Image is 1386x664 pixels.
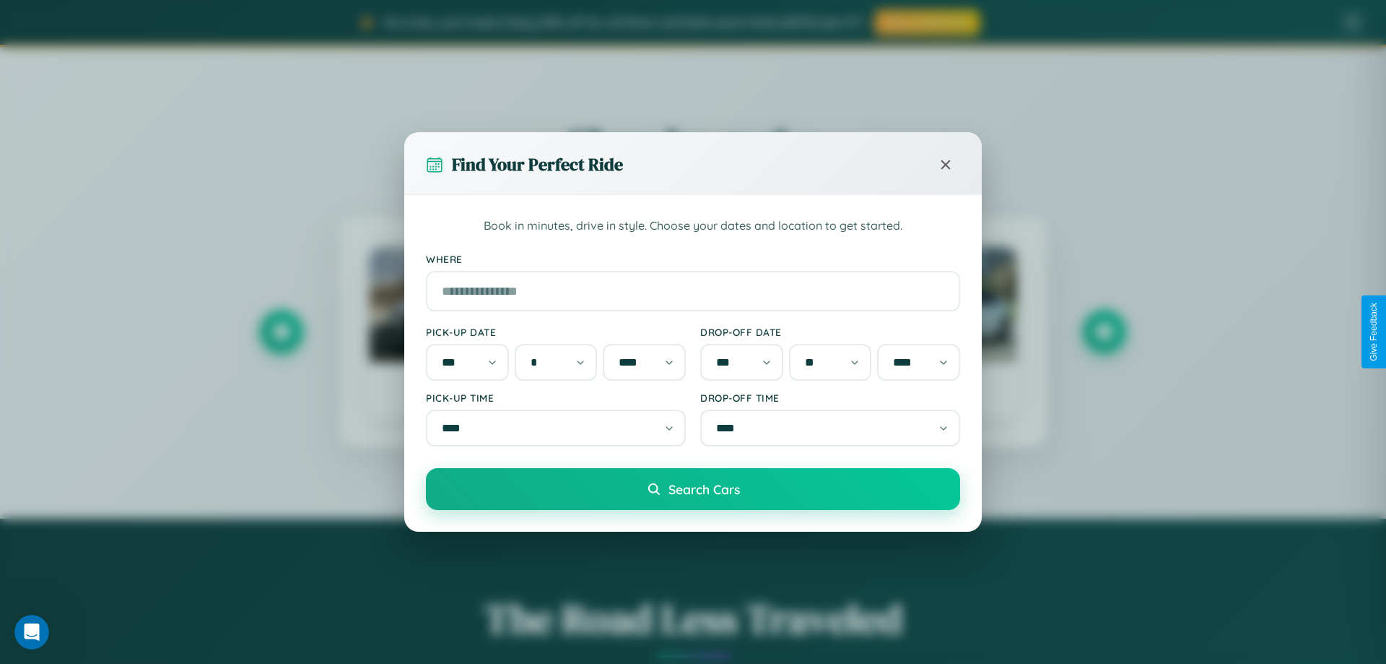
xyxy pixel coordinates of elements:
label: Where [426,253,960,265]
label: Drop-off Date [700,326,960,338]
button: Search Cars [426,468,960,510]
label: Drop-off Time [700,392,960,404]
label: Pick-up Time [426,392,686,404]
p: Book in minutes, drive in style. Choose your dates and location to get started. [426,217,960,236]
span: Search Cars [668,481,740,497]
label: Pick-up Date [426,326,686,338]
h3: Find Your Perfect Ride [452,152,623,176]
